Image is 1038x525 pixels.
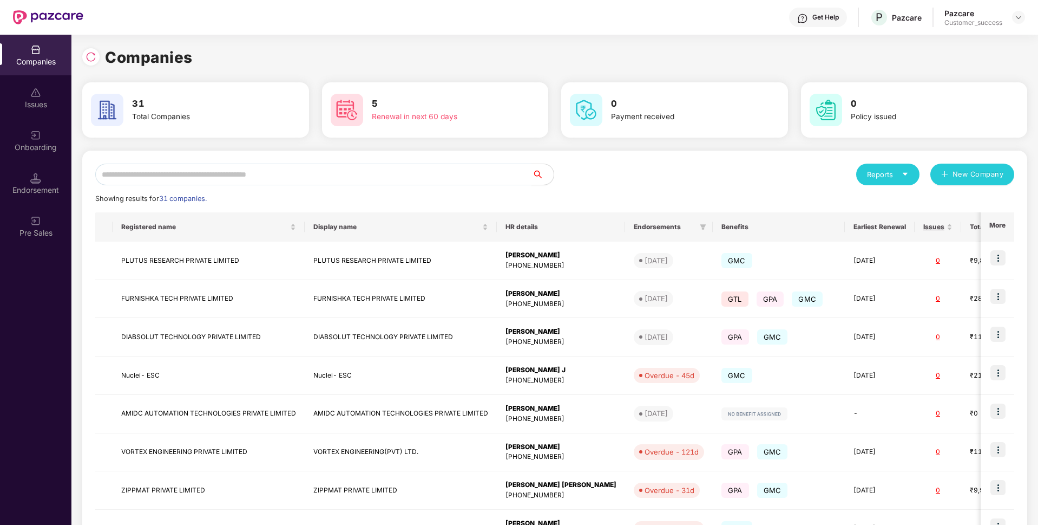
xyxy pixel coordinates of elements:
img: svg+xml;base64,PHN2ZyBpZD0iRHJvcGRvd24tMzJ4MzIiIHhtbG5zPSJodHRwOi8vd3d3LnczLm9yZy8yMDAwL3N2ZyIgd2... [1014,13,1023,22]
img: New Pazcare Logo [13,10,83,24]
span: Showing results for [95,195,207,203]
button: search [531,164,554,185]
h3: 5 [372,97,508,111]
div: Overdue - 121d [645,446,699,457]
div: ₹11,74,148.38 [970,447,1024,457]
div: ₹21,21,640 [970,371,1024,381]
div: ₹11,69,830.76 [970,332,1024,342]
span: GMC [721,368,752,383]
td: DIABSOLUT TECHNOLOGY PRIVATE LIMITED [113,318,305,357]
span: New Company [952,169,1004,180]
img: svg+xml;base64,PHN2ZyBpZD0iUmVsb2FkLTMyeDMyIiB4bWxucz0iaHR0cDovL3d3dy53My5vcmcvMjAwMC9zdmciIHdpZH... [86,51,96,62]
div: 0 [923,256,952,266]
span: GMC [721,253,752,268]
img: svg+xml;base64,PHN2ZyB3aWR0aD0iMjAiIGhlaWdodD0iMjAiIHZpZXdCb3g9IjAgMCAyMCAyMCIgZmlsbD0ibm9uZSIgeG... [30,216,41,226]
th: Total Premium [961,212,1033,242]
span: GMC [757,444,788,459]
div: ₹9,94,501.64 [970,485,1024,496]
td: DIABSOLUT TECHNOLOGY PRIVATE LIMITED [305,318,497,357]
img: svg+xml;base64,PHN2ZyB3aWR0aD0iMjAiIGhlaWdodD0iMjAiIHZpZXdCb3g9IjAgMCAyMCAyMCIgZmlsbD0ibm9uZSIgeG... [30,130,41,141]
div: ₹0 [970,409,1024,419]
div: Renewal in next 60 days [372,111,508,123]
span: GPA [757,291,784,307]
div: 0 [923,447,952,457]
span: Total Premium [970,223,1016,231]
div: Overdue - 31d [645,485,694,496]
img: svg+xml;base64,PHN2ZyBpZD0iSXNzdWVzX2Rpc2FibGVkIiB4bWxucz0iaHR0cDovL3d3dy53My5vcmcvMjAwMC9zdmciIH... [30,87,41,98]
img: icon [990,442,1006,457]
span: P [876,11,883,24]
img: icon [990,404,1006,419]
div: ₹9,81,767.08 [970,256,1024,266]
td: Nuclei- ESC [305,357,497,395]
span: Endorsements [634,223,695,231]
span: GMC [757,329,788,345]
div: [DATE] [645,255,668,266]
span: GMC [792,291,823,307]
span: filter [700,224,706,230]
td: VORTEX ENGINEERING(PVT) LTD. [305,433,497,472]
th: Display name [305,212,497,242]
td: VORTEX ENGINEERING PRIVATE LIMITED [113,433,305,472]
div: [PERSON_NAME] [505,250,616,261]
td: FURNISHKA TECH PRIVATE LIMITED [113,280,305,319]
div: 0 [923,332,952,342]
div: [PERSON_NAME] [505,442,616,452]
span: filter [698,221,708,234]
span: Display name [313,223,480,231]
div: [PHONE_NUMBER] [505,261,616,271]
img: icon [990,289,1006,304]
td: [DATE] [845,471,915,510]
th: Benefits [713,212,845,242]
span: GPA [721,444,749,459]
div: Payment received [611,111,747,123]
td: [DATE] [845,433,915,472]
span: Registered name [121,223,288,231]
td: [DATE] [845,357,915,395]
img: icon [990,250,1006,265]
div: 0 [923,294,952,304]
td: PLUTUS RESEARCH PRIVATE LIMITED [113,242,305,280]
div: [PHONE_NUMBER] [505,490,616,501]
div: Reports [867,169,909,180]
div: [PHONE_NUMBER] [505,452,616,462]
td: - [845,395,915,433]
span: GTL [721,291,748,307]
img: svg+xml;base64,PHN2ZyBpZD0iSGVscC0zMngzMiIgeG1sbnM9Imh0dHA6Ly93d3cudzMub3JnLzIwMDAvc3ZnIiB3aWR0aD... [797,13,808,24]
div: 0 [923,371,952,381]
h3: 31 [132,97,268,111]
div: Total Companies [132,111,268,123]
span: GPA [721,483,749,498]
img: svg+xml;base64,PHN2ZyB4bWxucz0iaHR0cDovL3d3dy53My5vcmcvMjAwMC9zdmciIHdpZHRoPSI2MCIgaGVpZ2h0PSI2MC... [331,94,363,126]
td: Nuclei- ESC [113,357,305,395]
img: svg+xml;base64,PHN2ZyB4bWxucz0iaHR0cDovL3d3dy53My5vcmcvMjAwMC9zdmciIHdpZHRoPSI2MCIgaGVpZ2h0PSI2MC... [570,94,602,126]
div: [PERSON_NAME] [505,327,616,337]
div: [DATE] [645,332,668,342]
img: svg+xml;base64,PHN2ZyBpZD0iQ29tcGFuaWVzIiB4bWxucz0iaHR0cDovL3d3dy53My5vcmcvMjAwMC9zdmciIHdpZHRoPS... [30,44,41,55]
th: Issues [915,212,961,242]
div: Policy issued [851,111,987,123]
div: [PHONE_NUMBER] [505,414,616,424]
h3: 0 [611,97,747,111]
h3: 0 [851,97,987,111]
td: AMIDC AUTOMATION TECHNOLOGIES PRIVATE LIMITED [113,395,305,433]
div: [PHONE_NUMBER] [505,337,616,347]
th: Earliest Renewal [845,212,915,242]
img: svg+xml;base64,PHN2ZyB4bWxucz0iaHR0cDovL3d3dy53My5vcmcvMjAwMC9zdmciIHdpZHRoPSIxMjIiIGhlaWdodD0iMj... [721,407,787,420]
span: caret-down [902,171,909,178]
img: icon [990,480,1006,495]
span: Issues [923,223,944,231]
span: plus [941,171,948,179]
td: [DATE] [845,318,915,357]
div: [PERSON_NAME] [505,404,616,414]
td: PLUTUS RESEARCH PRIVATE LIMITED [305,242,497,280]
div: [PHONE_NUMBER] [505,375,616,386]
img: icon [990,327,1006,342]
span: GPA [721,329,749,345]
th: More [981,212,1014,242]
img: svg+xml;base64,PHN2ZyB3aWR0aD0iMTQuNSIgaGVpZ2h0PSIxNC41IiB2aWV3Qm94PSIwIDAgMTYgMTYiIGZpbGw9Im5vbm... [30,173,41,184]
div: [PERSON_NAME] [505,289,616,299]
td: ZIPPMAT PRIVATE LIMITED [305,471,497,510]
th: HR details [497,212,625,242]
td: AMIDC AUTOMATION TECHNOLOGIES PRIVATE LIMITED [305,395,497,433]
